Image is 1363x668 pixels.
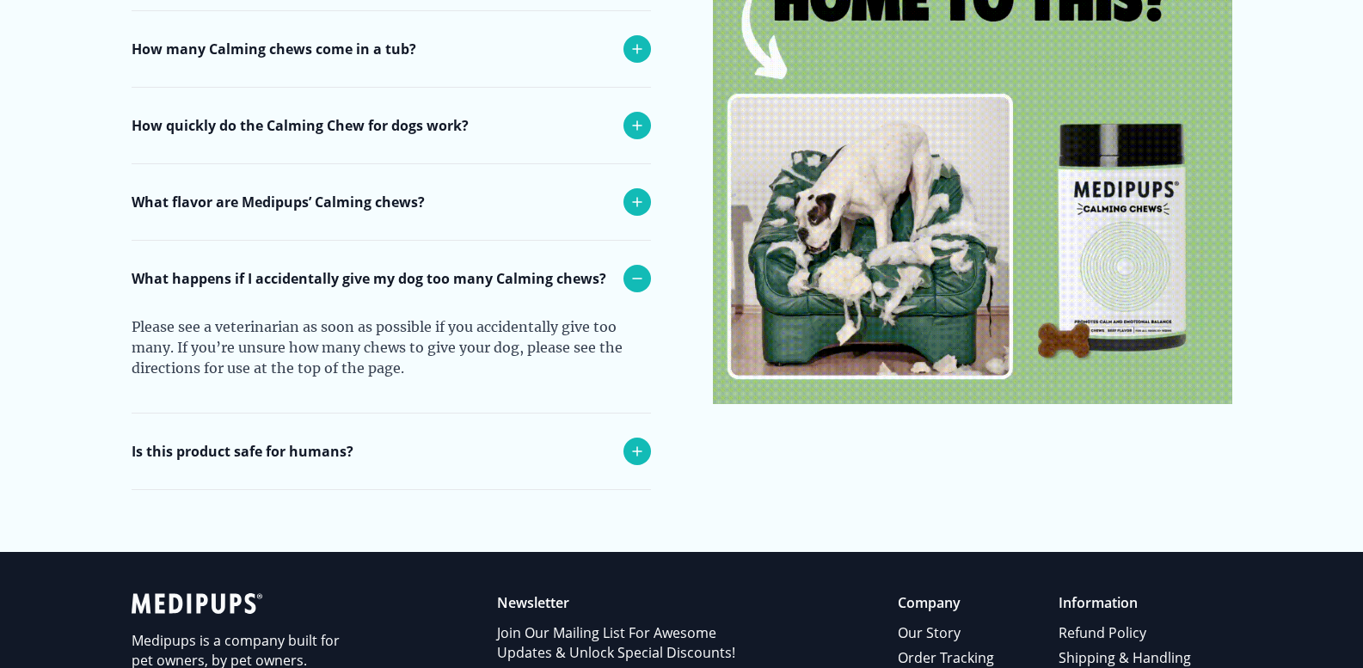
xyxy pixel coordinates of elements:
[78,116,156,130] span: Clip a bookmark
[132,10,648,107] div: Our calming soft chews are an amazing solution for dogs of any breed. This chew is to be given to...
[78,171,134,185] span: Clip a block
[898,593,997,613] p: Company
[497,593,756,613] p: Newsletter
[43,556,311,575] div: Destination
[78,199,157,212] span: Clip a screenshot
[132,39,416,59] p: How many Calming chews come in a tub?
[898,621,997,646] a: Our Story
[132,489,648,565] div: All our products are intended to be consumed by dogs and are not safe for human consumption. Plea...
[51,109,314,137] button: Clip a bookmark
[51,192,314,219] button: Clip a screenshot
[132,115,469,136] p: How quickly do the Calming Chew for dogs work?
[132,268,606,289] p: What happens if I accidentally give my dog too many Calming chews?
[1059,621,1194,646] a: Refund Policy
[132,163,648,342] div: We created our Calming Chews as an helpful, fast remedy. The ingredients have a calming effect on...
[82,23,113,37] span: xTiles
[497,623,756,663] p: Join Our Mailing List For Awesome Updates & Unlock Special Discounts!
[132,316,648,413] div: Please see a veterinarian as soon as possible if you accidentally give too many. If you’re unsure...
[132,192,425,212] p: What flavor are Medipups’ Calming chews?
[1059,593,1194,613] p: Information
[132,240,648,295] div: Beef Flavored: Our chews will leave your pup begging for MORE!
[51,164,314,192] button: Clip a block
[208,242,301,263] span: Clear all and close
[132,87,648,142] div: Each tub contains 30 chews.
[71,579,128,599] span: Inbox Panel
[78,144,230,157] span: Clip a selection (Select text first)
[132,441,353,462] p: Is this product safe for humans?
[51,137,314,164] button: Clip a selection (Select text first)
